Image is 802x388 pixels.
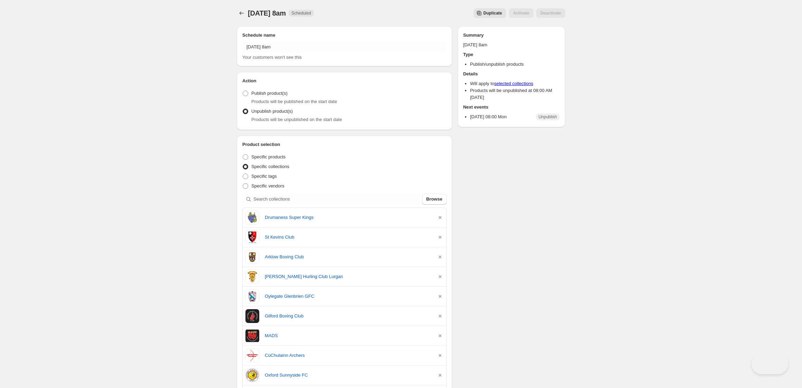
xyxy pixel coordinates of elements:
[265,372,431,379] a: Oxford Sunnyside FC
[237,8,246,18] button: Schedules
[470,61,560,68] li: Publish/unpublish products
[242,55,302,60] span: Your customers won't see this
[539,114,557,120] span: Unpublish
[463,51,560,58] h2: Type
[422,194,447,205] button: Browse
[242,141,447,148] h2: Product selection
[470,113,507,120] p: [DATE] 08:00 Mon
[265,313,431,320] a: Gilford Boxing Club
[265,332,431,339] a: MADS
[251,164,289,169] span: Specific collections
[265,352,431,359] a: CúChulainn Archers
[426,196,442,203] span: Browse
[470,80,560,87] li: Will apply to
[251,154,286,159] span: Specific products
[242,77,447,84] h2: Action
[265,214,431,221] a: Drumaness Super Kings
[463,71,560,77] h2: Details
[470,87,560,101] li: Products will be unpublished at 08:00 AM [DATE]
[265,253,431,260] a: Arklow Boxing Club
[291,10,311,16] span: Scheduled
[251,91,288,96] span: Publish product(s)
[265,234,431,241] a: St Kevins Club
[752,353,788,374] iframe: Help Scout Beacon - Open
[253,194,421,205] input: Search collections
[265,273,431,280] a: [PERSON_NAME] Hurling Club Lurgan
[681,251,792,353] iframe: Help Scout Beacon - Messages and Notifications
[474,8,506,18] button: Secondary action label
[251,99,337,104] span: Products will be published on the start date
[463,104,560,111] h2: Next events
[251,174,277,179] span: Specific tags
[494,81,533,86] a: selected collections
[265,293,431,300] a: Oylegate Glenbrien GFC
[248,9,286,17] span: [DATE] 8am
[251,183,284,188] span: Specific vendors
[483,10,502,16] span: Duplicate
[251,117,342,122] span: Products will be unpublished on the start date
[251,109,293,114] span: Unpublish product(s)
[463,41,560,48] p: [DATE] 8am
[242,32,447,39] h2: Schedule name
[463,32,560,39] h2: Summary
